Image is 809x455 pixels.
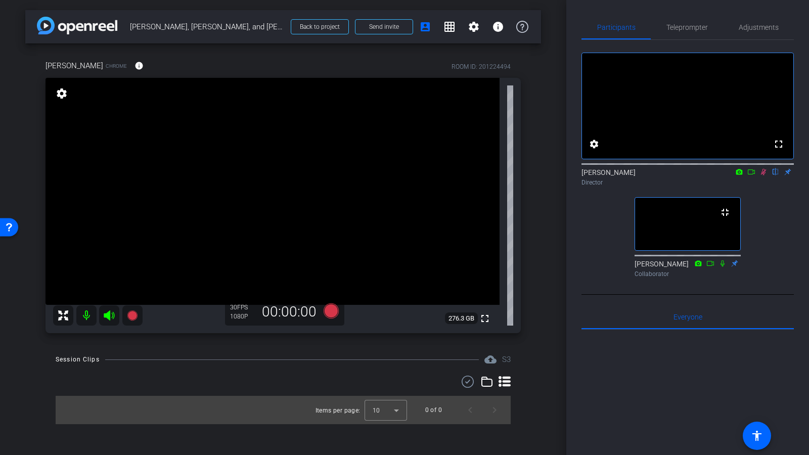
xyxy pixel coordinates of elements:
div: Director [581,178,794,187]
mat-icon: accessibility [751,430,763,442]
button: Send invite [355,19,413,34]
span: Participants [597,24,636,31]
div: [PERSON_NAME] [581,167,794,187]
span: FPS [237,304,248,311]
div: 1080P [230,312,255,321]
mat-icon: fullscreen [479,312,491,325]
button: Next page [482,398,507,422]
mat-icon: settings [588,138,600,150]
button: Previous page [458,398,482,422]
span: Send invite [369,23,399,31]
span: Destinations for your clips [484,353,497,366]
mat-icon: flip [770,167,782,176]
div: ROOM ID: 201224494 [452,62,511,71]
div: [PERSON_NAME] [635,259,741,279]
span: [PERSON_NAME], [PERSON_NAME], and [PERSON_NAME] Filming [DATE] 6pm eastern [130,17,285,37]
span: Everyone [673,313,702,321]
mat-icon: settings [468,21,480,33]
span: [PERSON_NAME] [46,60,103,71]
div: Session clips [502,354,511,366]
span: Back to project [300,23,340,30]
mat-icon: settings [55,87,69,100]
div: 0 of 0 [425,405,442,415]
img: app-logo [37,17,117,34]
span: Adjustments [739,24,779,31]
span: 276.3 GB [445,312,478,325]
span: Chrome [106,62,127,70]
mat-icon: fullscreen_exit [719,206,731,218]
mat-icon: grid_on [443,21,456,33]
div: Collaborator [635,269,741,279]
h2: S3 [502,354,511,366]
div: Session Clips [56,354,100,365]
mat-icon: cloud_upload [484,353,497,366]
span: Teleprompter [666,24,708,31]
button: Back to project [291,19,349,34]
mat-icon: fullscreen [773,138,785,150]
div: 00:00:00 [255,303,323,321]
div: 30 [230,303,255,311]
mat-icon: info [134,61,144,70]
mat-icon: info [492,21,504,33]
div: Items per page: [316,405,361,416]
mat-icon: account_box [419,21,431,33]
